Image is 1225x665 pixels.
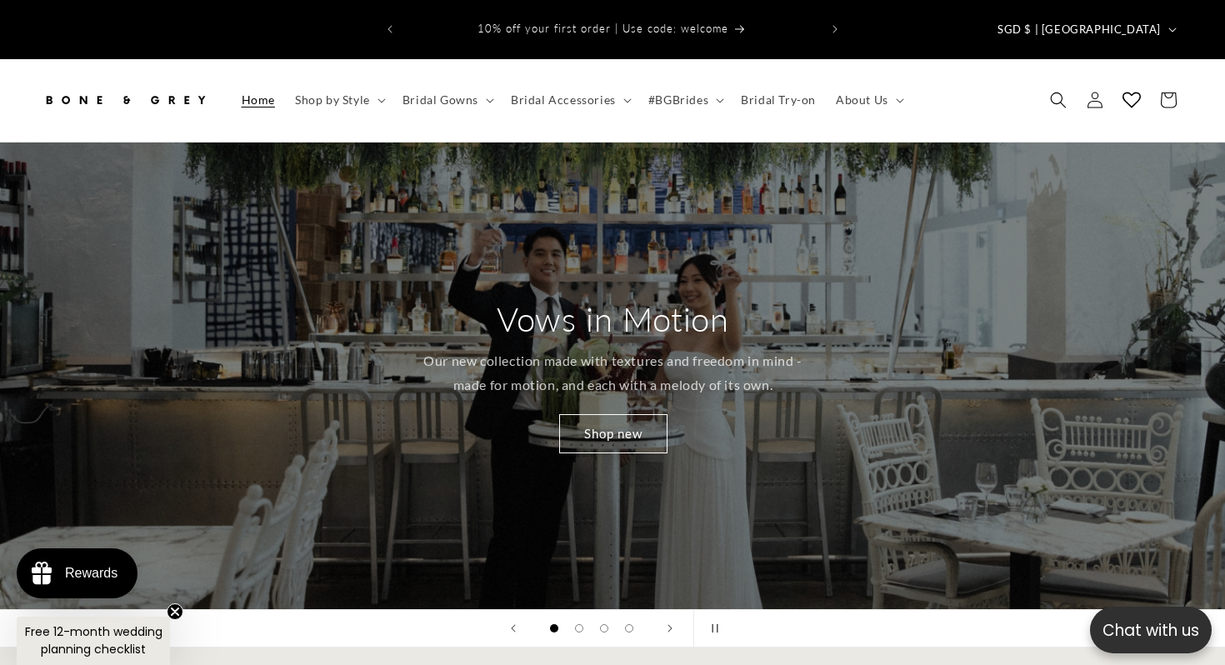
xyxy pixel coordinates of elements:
[542,616,567,641] button: Load slide 1 of 4
[1090,607,1212,653] button: Open chatbox
[402,92,478,107] span: Bridal Gowns
[65,566,117,581] div: Rewards
[501,82,638,117] summary: Bridal Accessories
[495,610,532,647] button: Previous slide
[372,13,408,45] button: Previous announcement
[242,92,275,107] span: Home
[167,603,183,620] button: Close teaser
[638,82,731,117] summary: #BGBrides
[415,349,811,397] p: Our new collection made with textures and freedom in mind - made for motion, and each with a melo...
[648,92,708,107] span: #BGBrides
[731,82,826,117] a: Bridal Try-on
[477,22,728,35] span: 10% off your first order | Use code: welcome
[997,22,1161,38] span: SGD $ | [GEOGRAPHIC_DATA]
[1040,82,1077,118] summary: Search
[617,616,642,641] button: Load slide 4 of 4
[232,82,285,117] a: Home
[987,13,1183,45] button: SGD $ | [GEOGRAPHIC_DATA]
[17,617,170,665] div: Free 12-month wedding planning checklistClose teaser
[1090,618,1212,642] p: Chat with us
[36,76,215,125] a: Bone and Grey Bridal
[285,82,392,117] summary: Shop by Style
[497,297,728,341] h2: Vows in Motion
[511,92,616,107] span: Bridal Accessories
[567,616,592,641] button: Load slide 2 of 4
[42,82,208,118] img: Bone and Grey Bridal
[826,82,911,117] summary: About Us
[392,82,501,117] summary: Bridal Gowns
[652,610,688,647] button: Next slide
[592,616,617,641] button: Load slide 3 of 4
[836,92,888,107] span: About Us
[25,623,162,657] span: Free 12-month wedding planning checklist
[693,610,730,647] button: Pause slideshow
[558,414,667,453] a: Shop new
[295,92,370,107] span: Shop by Style
[817,13,853,45] button: Next announcement
[741,92,816,107] span: Bridal Try-on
